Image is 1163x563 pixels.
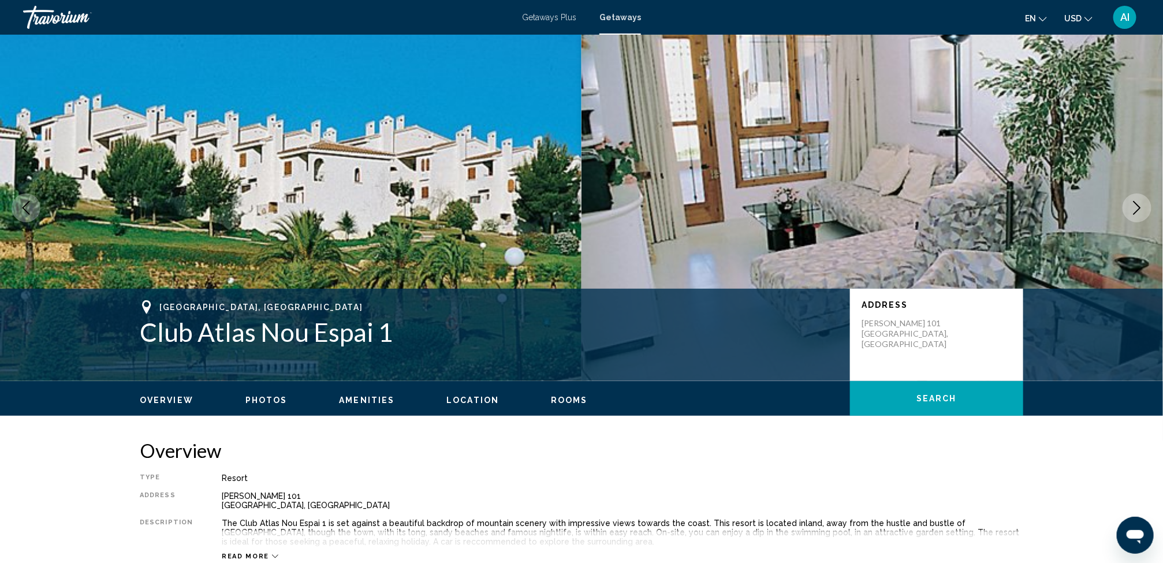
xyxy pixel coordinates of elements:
span: [GEOGRAPHIC_DATA], [GEOGRAPHIC_DATA] [159,303,363,312]
a: Getaways Plus [522,13,576,22]
button: Overview [140,395,193,405]
h1: Club Atlas Nou Espai 1 [140,317,838,347]
div: The Club Atlas Nou Espai 1 is set against a beautiful backdrop of mountain scenery with impressiv... [222,519,1023,546]
div: [PERSON_NAME] 101 [GEOGRAPHIC_DATA], [GEOGRAPHIC_DATA] [222,491,1023,510]
button: Read more [222,552,278,561]
button: Search [850,381,1023,416]
span: Read more [222,553,269,560]
span: en [1025,14,1036,23]
div: Type [140,473,193,483]
h2: Overview [140,439,1023,462]
span: USD [1064,14,1082,23]
button: User Menu [1110,5,1140,29]
div: Address [140,491,193,510]
button: Rooms [551,395,588,405]
div: Resort [222,473,1023,483]
button: Change language [1025,10,1047,27]
button: Photos [245,395,288,405]
button: Next image [1123,193,1151,222]
p: [PERSON_NAME] 101 [GEOGRAPHIC_DATA], [GEOGRAPHIC_DATA] [862,318,954,349]
button: Change currency [1064,10,1093,27]
button: Previous image [12,193,40,222]
span: Search [916,394,957,404]
a: Travorium [23,6,510,29]
button: Amenities [339,395,394,405]
span: AI [1120,12,1130,23]
a: Getaways [599,13,641,22]
button: Location [446,395,499,405]
div: Description [140,519,193,546]
p: Address [862,300,1012,310]
iframe: Кнопка запуска окна обмена сообщениями [1117,517,1154,554]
